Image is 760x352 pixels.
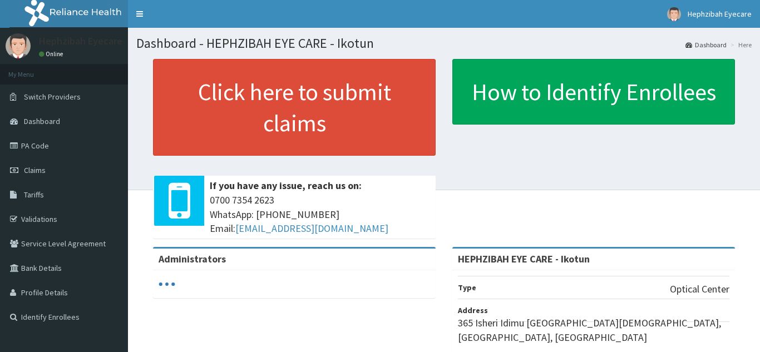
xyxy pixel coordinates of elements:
b: Administrators [159,252,226,265]
p: Optical Center [670,282,729,296]
p: 365 Isheri Idimu [GEOGRAPHIC_DATA][DEMOGRAPHIC_DATA], [GEOGRAPHIC_DATA], [GEOGRAPHIC_DATA] [458,316,729,344]
b: If you have any issue, reach us on: [210,179,362,192]
a: [EMAIL_ADDRESS][DOMAIN_NAME] [235,222,388,235]
img: User Image [667,7,681,21]
svg: audio-loading [159,276,175,292]
span: Hephzibah Eyecare [688,9,752,19]
span: Tariffs [24,190,44,200]
p: Hephzibah Eyecare [39,36,122,46]
a: Online [39,50,66,58]
span: Dashboard [24,116,60,126]
img: User Image [6,33,31,58]
a: How to Identify Enrollees [452,59,735,125]
span: Switch Providers [24,92,81,102]
b: Type [458,282,476,292]
li: Here [728,40,752,49]
h1: Dashboard - HEPHZIBAH EYE CARE - Ikotun [136,36,752,51]
strong: HEPHZIBAH EYE CARE - Ikotun [458,252,590,265]
span: Claims [24,165,46,175]
a: Dashboard [685,40,727,49]
span: 0700 7354 2623 WhatsApp: [PHONE_NUMBER] Email: [210,193,430,236]
a: Click here to submit claims [153,59,436,156]
b: Address [458,305,488,315]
